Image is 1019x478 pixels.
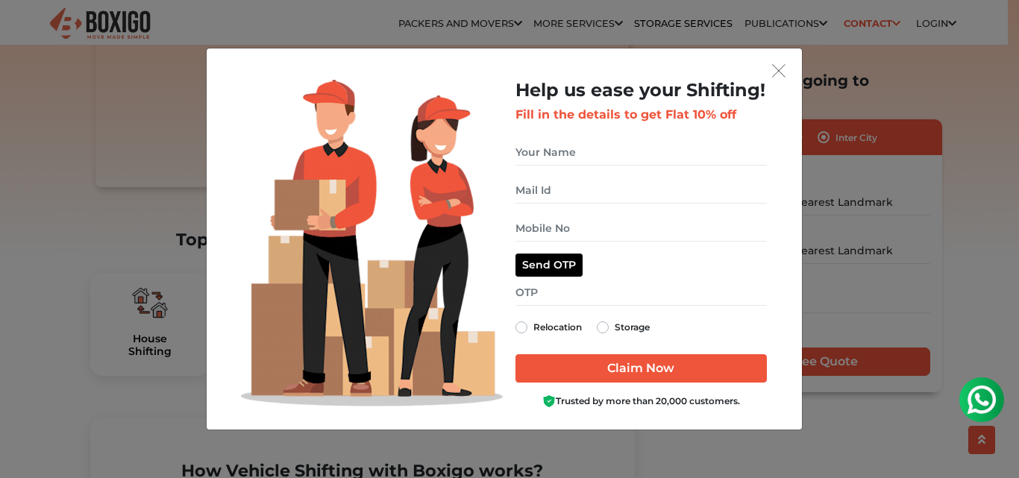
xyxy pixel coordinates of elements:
img: Lead Welcome Image [241,80,504,406]
input: Claim Now [515,354,767,383]
h3: Fill in the details to get Flat 10% off [515,107,767,122]
label: Storage [615,318,650,336]
img: whatsapp-icon.svg [15,15,45,45]
input: Mail Id [515,177,767,204]
img: exit [772,64,786,78]
div: Trusted by more than 20,000 customers. [515,394,767,409]
input: Mobile No [515,216,767,242]
button: Send OTP [515,254,583,277]
img: Boxigo Customer Shield [542,394,556,408]
label: Relocation [533,318,582,336]
input: OTP [515,280,767,306]
h2: Help us ease your Shifting! [515,80,767,101]
input: Your Name [515,139,767,166]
